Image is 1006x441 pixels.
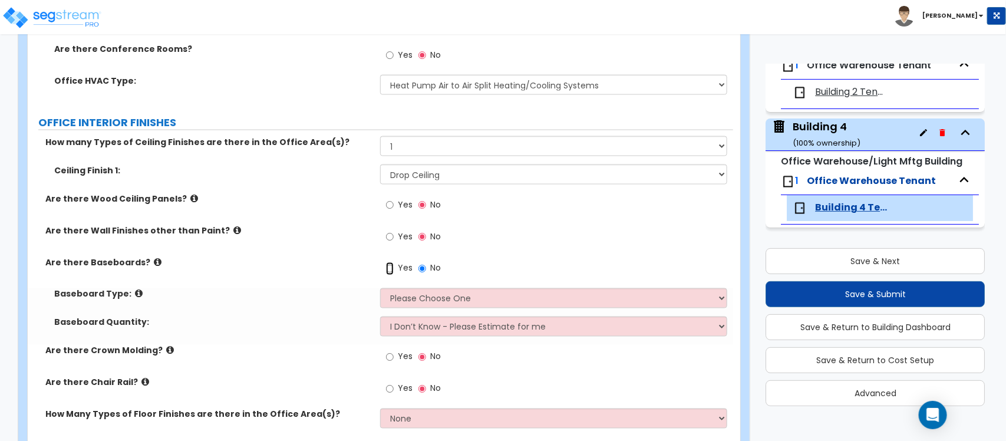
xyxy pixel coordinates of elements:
label: Are there Crown Molding? [45,345,371,357]
input: Yes [386,231,394,243]
input: No [418,231,426,243]
button: Save & Submit [766,281,985,307]
img: door.png [781,175,795,189]
div: Building 4 [793,119,860,149]
img: door.png [781,59,795,73]
input: Yes [386,351,394,364]
span: Yes [398,262,413,274]
label: OFFICE INTERIOR FINISHES [38,115,733,130]
label: Are there Wall Finishes other than Paint? [45,225,371,236]
label: Are there Baseboards? [45,256,371,268]
i: click for more info! [154,258,161,266]
label: Baseboard Quantity: [54,317,371,328]
label: How many Types of Ceiling Finishes are there in the Office Area(s)? [45,136,371,148]
img: avatar.png [894,6,915,27]
span: 1 [795,58,799,72]
input: Yes [386,49,394,62]
span: Yes [398,351,413,363]
i: click for more info! [233,226,241,235]
img: door.png [793,201,807,215]
span: No [430,231,441,242]
span: No [430,49,441,61]
label: How Many Types of Floor Finishes are there in the Office Area(s)? [45,409,371,420]
label: Office HVAC Type: [54,75,371,87]
small: ( 100 % ownership) [793,137,860,149]
input: No [418,383,426,396]
span: No [430,199,441,210]
label: Baseboard Type: [54,288,371,300]
button: Advanced [766,380,985,406]
span: No [430,383,441,394]
button: Save & Return to Cost Setup [766,347,985,373]
label: Are there Wood Ceiling Panels? [45,193,371,205]
i: click for more info! [166,346,174,355]
img: logo_pro_r.png [2,6,102,29]
button: Save & Return to Building Dashboard [766,314,985,340]
input: No [418,49,426,62]
i: click for more info! [141,378,149,387]
span: Building 2 Tenant [815,85,889,99]
button: Save & Next [766,248,985,274]
span: Yes [398,383,413,394]
label: Ceiling Finish 1: [54,164,371,176]
b: [PERSON_NAME] [922,11,978,20]
input: Yes [386,383,394,396]
span: Yes [398,231,413,242]
span: Building 4 [771,119,860,149]
small: Office Warehouse/Light Mftg Building [781,154,962,168]
i: click for more info! [190,194,198,203]
span: 1 [795,174,799,187]
img: building.svg [771,119,787,134]
input: No [418,199,426,212]
span: No [430,262,441,274]
span: Building 4 Tenant [815,201,889,215]
div: Open Intercom Messenger [919,401,947,429]
span: Yes [398,199,413,210]
i: click for more info! [135,289,143,298]
span: No [430,351,441,363]
span: Office Warehouse Tenant [807,174,936,187]
label: Are there Conference Rooms? [54,43,371,55]
input: No [418,262,426,275]
input: No [418,351,426,364]
span: Yes [398,49,413,61]
label: Are there Chair Rail? [45,377,371,389]
img: door.png [793,85,807,100]
input: Yes [386,262,394,275]
input: Yes [386,199,394,212]
span: Office Warehouse Tenant [807,58,931,72]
